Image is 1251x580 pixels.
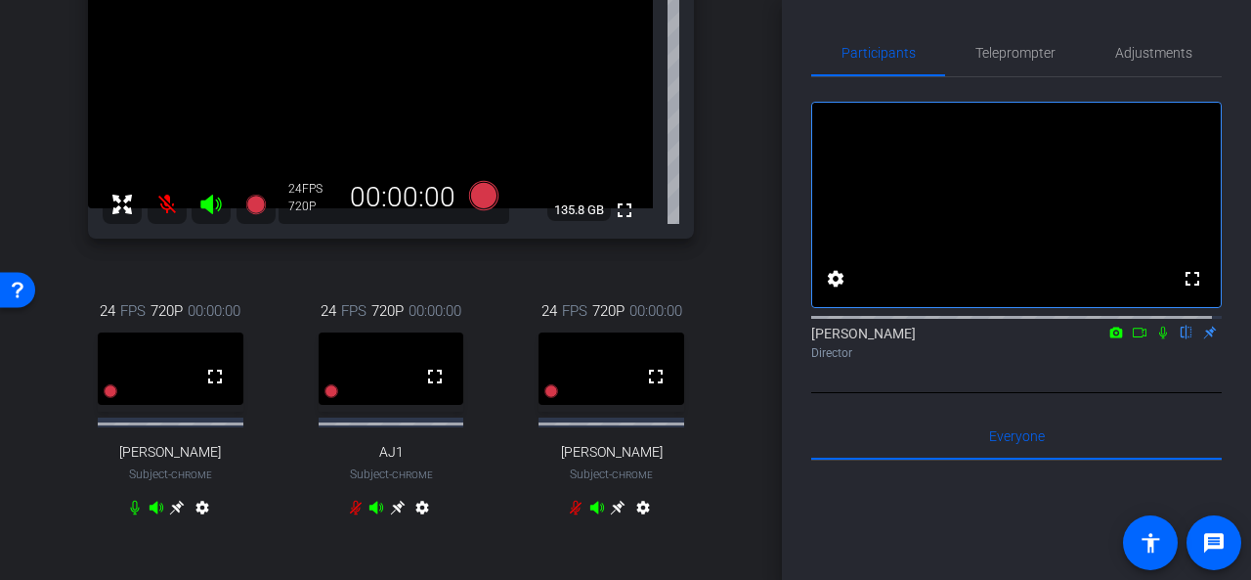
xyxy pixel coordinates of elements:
[562,300,587,322] span: FPS
[341,300,367,322] span: FPS
[629,300,682,322] span: 00:00:00
[409,300,461,322] span: 00:00:00
[613,199,636,222] mat-icon: fullscreen
[188,300,240,322] span: 00:00:00
[171,469,212,480] span: Chrome
[337,181,468,214] div: 00:00:00
[612,469,653,480] span: Chrome
[168,468,171,481] span: -
[392,469,433,480] span: Chrome
[631,500,655,523] mat-icon: settings
[321,300,336,322] span: 24
[151,300,183,322] span: 720P
[120,300,146,322] span: FPS
[592,300,625,322] span: 720P
[288,181,337,197] div: 24
[191,500,214,523] mat-icon: settings
[570,466,653,483] span: Subject
[129,466,212,483] span: Subject
[1139,531,1162,555] mat-icon: accessibility
[644,365,668,388] mat-icon: fullscreen
[302,182,323,196] span: FPS
[561,444,663,461] span: [PERSON_NAME]
[100,300,115,322] span: 24
[379,444,404,461] span: AJ1
[989,429,1045,443] span: Everyone
[609,468,612,481] span: -
[811,324,1222,362] div: [PERSON_NAME]
[410,500,434,523] mat-icon: settings
[1175,323,1198,340] mat-icon: flip
[389,468,392,481] span: -
[1202,531,1226,555] mat-icon: message
[824,267,847,290] mat-icon: settings
[1181,267,1204,290] mat-icon: fullscreen
[423,365,447,388] mat-icon: fullscreen
[371,300,404,322] span: 720P
[203,365,227,388] mat-icon: fullscreen
[119,444,221,461] span: [PERSON_NAME]
[547,199,611,222] span: 135.8 GB
[350,466,433,483] span: Subject
[1115,46,1192,60] span: Adjustments
[288,199,337,214] div: 720P
[541,300,557,322] span: 24
[975,46,1056,60] span: Teleprompter
[841,46,916,60] span: Participants
[811,344,1222,362] div: Director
